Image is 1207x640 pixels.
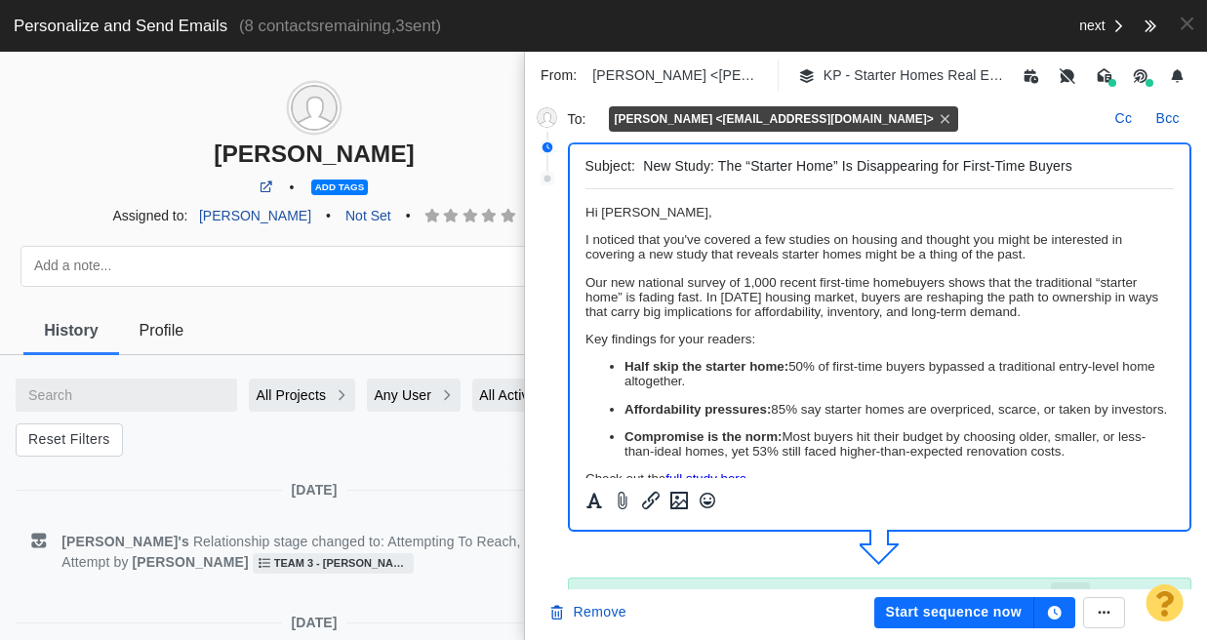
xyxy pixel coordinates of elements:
[39,240,196,255] strong: Compromise is the norm:
[39,240,589,269] p: Most buyers hit their budget by choosing older, smaller, or less-than-ideal homes, yet 53% still ...
[140,321,184,339] span: Profile
[1068,10,1133,43] button: next
[395,17,404,35] span: 3
[291,85,337,131] img: cba9b5ee5edef2f7c5b2b4e57795a962
[323,204,335,228] span: •
[259,17,320,35] span: contacts
[39,170,589,199] p: 50% of first-time buyers bypassed a traditional entry-level home altogether.
[335,200,403,233] a: Not Set
[44,321,98,339] span: History
[39,213,589,227] p: 85% say starter homes are overpriced, scarce, or taken by investors.
[161,86,215,100] a: our study
[119,300,205,359] a: Profile
[23,300,118,359] a: History
[311,179,372,194] a: Add tags
[1079,16,1105,36] span: next
[187,200,322,233] a: [PERSON_NAME]
[14,17,227,35] span: Personalize and Send Emails
[286,176,298,200] span: •
[311,180,368,196] span: Add tags
[80,282,161,297] a: full study here
[402,204,414,228] span: •
[239,17,441,35] span: ( remaining, sent)
[244,17,253,35] span: 8
[39,170,203,184] strong: Half skip the starter home:
[39,213,185,227] strong: Affordability pressures:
